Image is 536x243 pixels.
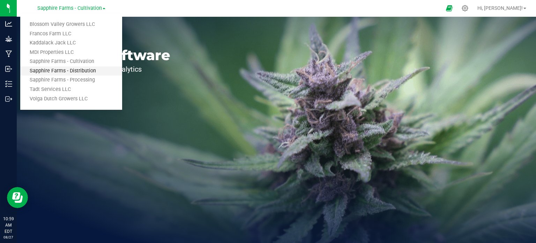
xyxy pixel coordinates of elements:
[441,1,457,15] span: Open Ecommerce Menu
[3,216,14,235] p: 10:59 AM EDT
[7,187,28,208] iframe: Resource center
[37,5,102,11] span: Sapphire Farms - Cultivation
[20,85,122,94] a: Tadt Services LLC
[5,50,12,57] inline-svg: Manufacturing
[20,48,122,57] a: MDI Properties LLC
[5,20,12,27] inline-svg: Analytics
[5,95,12,102] inline-svg: Outbound
[5,65,12,72] inline-svg: Inbound
[20,38,122,48] a: Kaddalack Jack LLC
[20,20,122,29] a: Blossom Valley Growers LLC
[20,66,122,76] a: Sapphire Farms - Distribution
[20,94,122,104] a: Volga Dutch Growers LLC
[5,80,12,87] inline-svg: Inventory
[3,235,14,240] p: 08/27
[20,29,122,39] a: Francos Farm LLC
[461,5,469,12] div: Manage settings
[20,57,122,66] a: Sapphire Farms - Cultivation
[477,5,523,11] span: Hi, [PERSON_NAME]!
[20,76,122,85] a: Sapphire Farms - Processing
[5,35,12,42] inline-svg: Grow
